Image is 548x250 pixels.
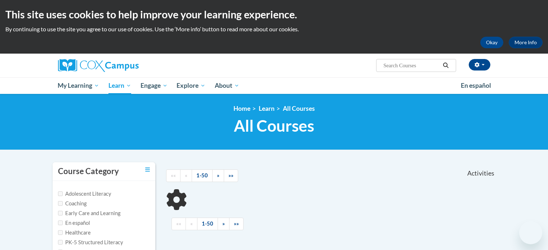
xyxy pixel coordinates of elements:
span: Learn [108,81,131,90]
span: Explore [177,81,205,90]
input: Checkbox for Options [58,240,63,245]
a: Previous [186,218,197,230]
span: My Learning [58,81,99,90]
a: Previous [180,169,192,182]
label: Healthcare [58,229,91,237]
button: Okay [480,37,503,48]
button: Search [440,61,451,70]
input: Checkbox for Options [58,201,63,206]
h3: Course Category [58,166,119,177]
a: My Learning [53,77,104,94]
a: Toggle collapse [145,166,150,174]
label: Adolescent Literacy [58,190,111,198]
label: En español [58,219,90,227]
span: « [185,172,187,178]
iframe: Button to launch messaging window [519,221,542,244]
span: En español [461,82,491,89]
a: Begining [171,218,186,230]
input: Checkbox for Options [58,230,63,235]
a: About [210,77,244,94]
span: Engage [141,81,168,90]
a: All Courses [283,105,315,112]
a: Home [233,105,250,112]
span: « [190,221,193,227]
span: «« [171,172,176,178]
span: All Courses [234,116,314,135]
a: 1-50 [192,169,213,182]
span: »» [228,172,233,178]
input: Search Courses [383,61,440,70]
a: Explore [172,77,210,94]
span: »» [234,221,239,227]
input: Checkbox for Options [58,221,63,225]
span: Activities [467,169,494,177]
span: «« [176,221,181,227]
label: Coaching [58,200,86,208]
label: PK-5 Structured Literacy [58,238,123,246]
a: Learn [259,105,275,112]
a: 1-50 [197,218,218,230]
a: Learn [104,77,136,94]
span: » [217,172,219,178]
span: About [215,81,239,90]
p: By continuing to use the site you agree to our use of cookies. Use the ‘More info’ button to read... [5,25,543,33]
div: Main menu [47,77,501,94]
label: Early Care and Learning [58,209,120,217]
input: Checkbox for Options [58,211,63,215]
a: Engage [136,77,172,94]
a: Next [212,169,224,182]
a: Cox Campus [58,59,195,72]
span: » [222,221,225,227]
a: More Info [509,37,543,48]
h2: This site uses cookies to help improve your learning experience. [5,7,543,22]
a: End [229,218,244,230]
button: Account Settings [469,59,490,71]
a: Begining [166,169,181,182]
a: Next [218,218,230,230]
img: Cox Campus [58,59,139,72]
a: En español [456,78,496,93]
input: Checkbox for Options [58,191,63,196]
a: End [224,169,238,182]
